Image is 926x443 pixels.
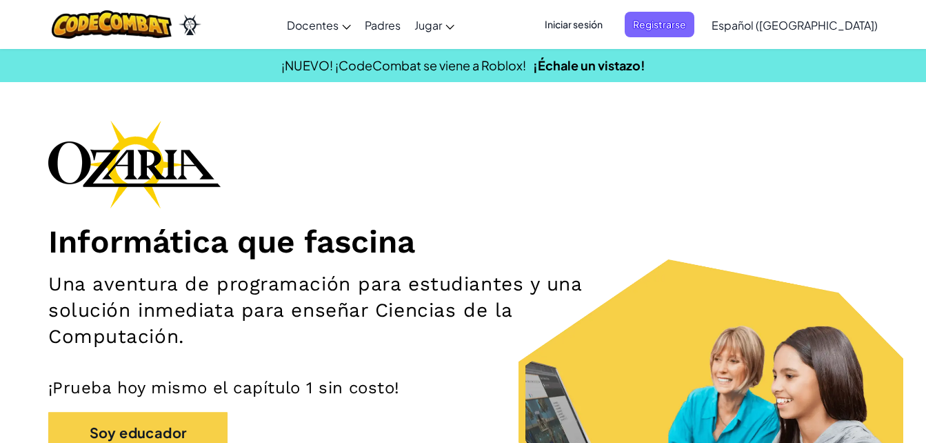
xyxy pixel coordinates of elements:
button: Iniciar sesión [536,12,611,37]
img: Ozaria branding logo [48,120,221,208]
button: Registrarse [625,12,694,37]
p: ¡Prueba hoy mismo el capítulo 1 sin costo! [48,377,878,398]
h1: Informática que fascina [48,222,878,261]
a: Docentes [280,6,358,43]
img: CodeCombat logo [52,10,172,39]
a: Español ([GEOGRAPHIC_DATA]) [705,6,885,43]
a: ¡Échale un vistazo! [533,57,645,73]
h2: Una aventura de programación para estudiantes y una solución inmediata para enseñar Ciencias de l... [48,271,604,350]
a: Jugar [407,6,461,43]
img: Ozaria [179,14,201,35]
span: ¡NUEVO! ¡CodeCombat se viene a Roblox! [281,57,526,73]
span: Docentes [287,18,339,32]
span: Español ([GEOGRAPHIC_DATA]) [712,18,878,32]
a: Padres [358,6,407,43]
span: Jugar [414,18,442,32]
